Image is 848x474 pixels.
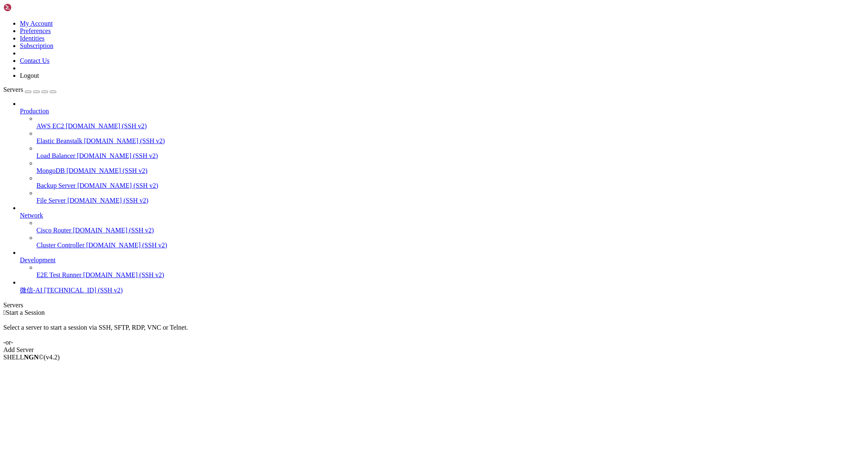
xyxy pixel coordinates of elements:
span: 4.2.0 [44,354,60,361]
li: Production [20,100,845,204]
a: Servers [3,86,56,93]
span: [DOMAIN_NAME] (SSH v2) [66,167,147,174]
a: Backup Server [DOMAIN_NAME] (SSH v2) [36,182,845,189]
li: Cluster Controller [DOMAIN_NAME] (SSH v2) [36,234,845,249]
a: Contact Us [20,57,50,64]
a: MongoDB [DOMAIN_NAME] (SSH v2) [36,167,845,175]
span: Load Balancer [36,152,75,159]
a: Logout [20,72,39,79]
li: Cisco Router [DOMAIN_NAME] (SSH v2) [36,219,845,234]
li: 微信-AI [TECHNICAL_ID] (SSH v2) [20,279,845,295]
span: Elastic Beanstalk [36,137,82,144]
span: Start a Session [6,309,45,316]
span: Production [20,108,49,115]
a: Production [20,108,845,115]
span: SHELL © [3,354,60,361]
span: AWS EC2 [36,122,64,129]
li: Network [20,204,845,249]
span: E2E Test Runner [36,271,82,278]
span: [DOMAIN_NAME] (SSH v2) [73,227,154,234]
span: Development [20,256,55,263]
li: E2E Test Runner [DOMAIN_NAME] (SSH v2) [36,264,845,279]
a: My Account [20,20,53,27]
li: MongoDB [DOMAIN_NAME] (SSH v2) [36,160,845,175]
a: Load Balancer [DOMAIN_NAME] (SSH v2) [36,152,845,160]
a: Subscription [20,42,53,49]
li: File Server [DOMAIN_NAME] (SSH v2) [36,189,845,204]
a: Cluster Controller [DOMAIN_NAME] (SSH v2) [36,242,845,249]
span: [TECHNICAL_ID] (SSH v2) [44,287,123,294]
div: Servers [3,302,845,309]
span: [DOMAIN_NAME] (SSH v2) [77,182,159,189]
li: Elastic Beanstalk [DOMAIN_NAME] (SSH v2) [36,130,845,145]
span: 微信-AI [20,287,42,294]
span: [DOMAIN_NAME] (SSH v2) [77,152,158,159]
div: Select a server to start a session via SSH, SFTP, RDP, VNC or Telnet. -or- [3,316,845,346]
span: File Server [36,197,66,204]
li: Backup Server [DOMAIN_NAME] (SSH v2) [36,175,845,189]
span: [DOMAIN_NAME] (SSH v2) [84,137,165,144]
span: Backup Server [36,182,76,189]
a: Development [20,256,845,264]
a: File Server [DOMAIN_NAME] (SSH v2) [36,197,845,204]
div: Add Server [3,346,845,354]
li: Development [20,249,845,279]
a: AWS EC2 [DOMAIN_NAME] (SSH v2) [36,122,845,130]
b: NGN [24,354,39,361]
span: [DOMAIN_NAME] (SSH v2) [86,242,167,249]
a: Preferences [20,27,51,34]
span: Network [20,212,43,219]
span: [DOMAIN_NAME] (SSH v2) [67,197,149,204]
span: Cluster Controller [36,242,84,249]
img: Shellngn [3,3,51,12]
span: [DOMAIN_NAME] (SSH v2) [66,122,147,129]
li: AWS EC2 [DOMAIN_NAME] (SSH v2) [36,115,845,130]
span: Servers [3,86,23,93]
span: Cisco Router [36,227,71,234]
a: Cisco Router [DOMAIN_NAME] (SSH v2) [36,227,845,234]
span: MongoDB [36,167,65,174]
a: 微信-AI [TECHNICAL_ID] (SSH v2) [20,286,845,295]
span: [DOMAIN_NAME] (SSH v2) [83,271,164,278]
a: Identities [20,35,45,42]
a: Network [20,212,845,219]
a: E2E Test Runner [DOMAIN_NAME] (SSH v2) [36,271,845,279]
span:  [3,309,6,316]
li: Load Balancer [DOMAIN_NAME] (SSH v2) [36,145,845,160]
a: Elastic Beanstalk [DOMAIN_NAME] (SSH v2) [36,137,845,145]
